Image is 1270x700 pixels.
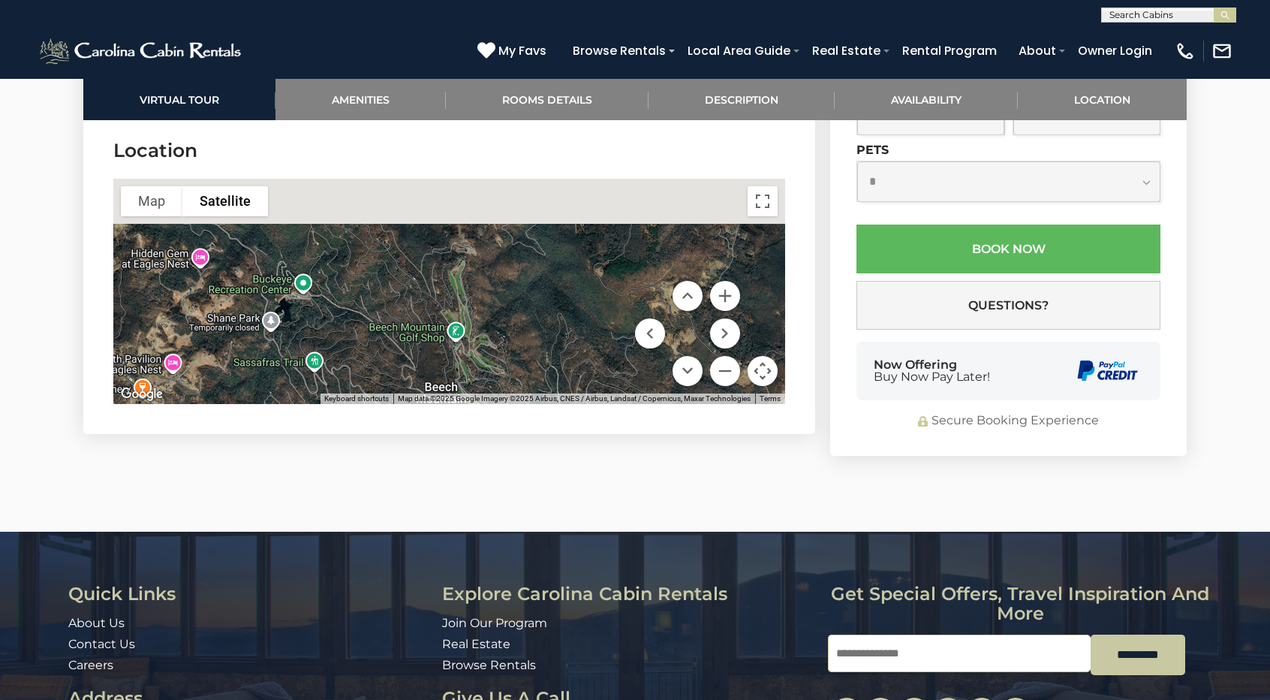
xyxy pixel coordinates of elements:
[117,385,167,404] img: Google
[710,356,740,386] button: Zoom out
[477,41,550,61] a: My Favs
[1070,38,1160,64] a: Owner Login
[68,637,135,651] a: Contact Us
[1175,41,1196,62] img: phone-regular-white.png
[856,143,889,158] label: Pets
[680,38,798,64] a: Local Area Guide
[828,584,1213,624] h3: Get special offers, travel inspiration and more
[835,79,1018,120] a: Availability
[1018,79,1187,120] a: Location
[635,318,665,348] button: Move left
[895,38,1004,64] a: Rental Program
[442,658,536,672] a: Browse Rentals
[805,38,888,64] a: Real Estate
[324,394,389,404] button: Keyboard shortcuts
[83,79,275,120] a: Virtual Tour
[68,584,431,604] h3: Quick Links
[856,225,1160,274] button: Book Now
[398,394,751,403] span: Map data ©2025 Google Imagery ©2025 Airbus, CNES / Airbus, Landsat / Copernicus, Maxar Technologies
[673,281,703,311] button: Move up
[68,616,125,630] a: About Us
[760,394,781,403] a: Terms (opens in new tab)
[565,38,673,64] a: Browse Rentals
[874,371,990,383] span: Buy Now Pay Later!
[275,79,446,120] a: Amenities
[446,79,649,120] a: Rooms Details
[38,36,245,66] img: White-1-2.png
[68,658,113,672] a: Careers
[182,186,268,216] button: Show satellite imagery
[710,318,740,348] button: Move right
[1211,41,1232,62] img: mail-regular-white.png
[748,356,778,386] button: Map camera controls
[856,413,1160,430] div: Secure Booking Experience
[748,186,778,216] button: Toggle fullscreen view
[498,41,546,60] span: My Favs
[1011,38,1064,64] a: About
[856,282,1160,330] button: Questions?
[874,359,990,383] div: Now Offering
[113,137,785,164] h3: Location
[121,186,182,216] button: Show street map
[649,79,835,120] a: Description
[442,616,547,630] a: Join Our Program
[442,584,816,604] h3: Explore Carolina Cabin Rentals
[673,356,703,386] button: Move down
[117,385,167,404] a: Open this area in Google Maps (opens a new window)
[442,637,510,651] a: Real Estate
[710,281,740,311] button: Zoom in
